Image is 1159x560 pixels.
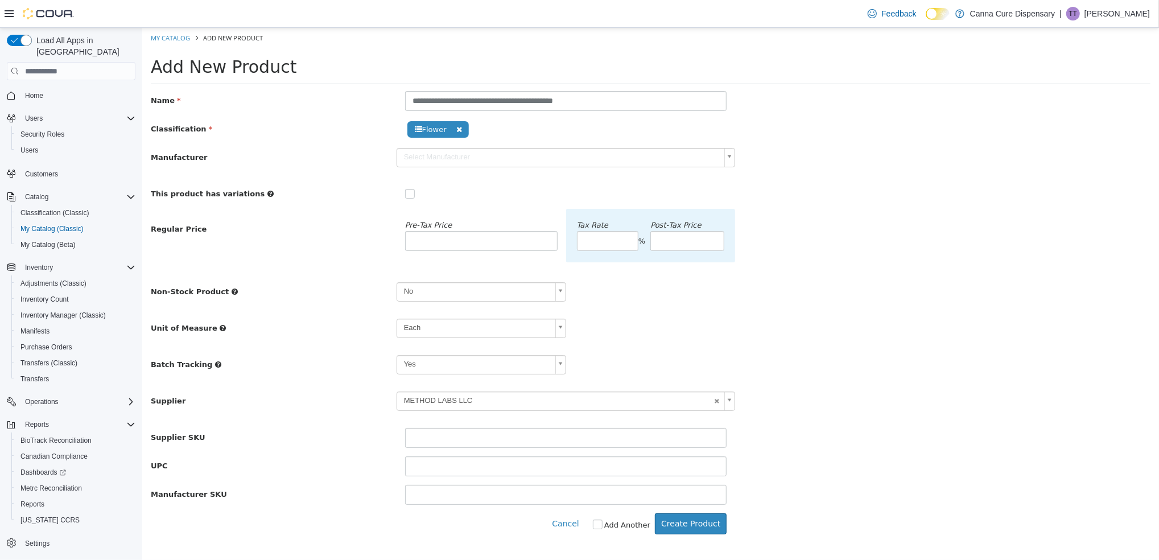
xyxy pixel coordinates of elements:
button: Reports [2,417,140,433]
span: Inventory Count [20,295,69,304]
a: Security Roles [16,127,69,141]
span: Non-Stock Product [9,260,86,268]
button: Settings [2,535,140,551]
p: | [1059,7,1062,20]
span: Purchase Orders [16,340,135,354]
span: [US_STATE] CCRS [20,516,80,525]
span: Inventory Manager (Classic) [20,311,106,320]
span: Unit of Measure [9,296,75,304]
span: My Catalog (Classic) [20,224,84,233]
span: METHOD LABS LLC [255,364,569,382]
a: Feedback [863,2,921,25]
span: Security Roles [16,127,135,141]
span: Settings [20,536,135,550]
span: Transfers [20,374,49,384]
button: Operations [2,394,140,410]
span: Users [20,112,135,125]
em: Post‑Tax Price [508,193,559,201]
span: Canadian Compliance [20,452,88,461]
span: Manufacturer [9,125,65,134]
span: Supplier [9,369,43,377]
button: Transfers [11,371,140,387]
button: Inventory [2,260,140,275]
span: Reports [20,418,135,431]
a: Dashboards [16,466,71,479]
span: Inventory Count [16,293,135,306]
span: Metrc Reconciliation [20,484,82,493]
span: Settings [25,539,50,548]
a: Metrc Reconciliation [16,481,86,495]
span: TT [1069,7,1078,20]
input: Dark Mode [926,8,950,20]
span: Regular Price [9,197,64,205]
span: Transfers [16,372,135,386]
a: Purchase Orders [16,340,77,354]
a: Dashboards [11,464,140,480]
a: My Catalog (Beta) [16,238,80,252]
span: Reports [20,500,44,509]
a: BioTrack Reconciliation [16,434,96,447]
button: My Catalog (Classic) [11,221,140,237]
span: Customers [25,170,58,179]
span: Operations [20,395,135,409]
span: BioTrack Reconciliation [20,436,92,445]
button: My Catalog (Beta) [11,237,140,253]
button: BioTrack Reconciliation [11,433,140,448]
span: Classification (Classic) [20,208,89,217]
button: Users [2,110,140,126]
span: Purchase Orders [20,343,72,352]
span: Select Manufacturer [255,121,578,138]
span: No [255,255,409,273]
span: Add New Product [9,29,155,49]
button: Purchase Orders [11,339,140,355]
span: Yes [255,328,409,345]
p: [PERSON_NAME] [1084,7,1150,20]
a: Canadian Compliance [16,450,92,463]
img: Cova [23,8,74,19]
span: Add New Product [61,6,121,14]
span: Name [9,68,39,77]
span: Canadian Compliance [16,450,135,463]
button: Inventory [20,261,57,274]
span: Security Roles [20,130,64,139]
a: Each [254,291,424,310]
span: Adjustments (Classic) [20,279,86,288]
span: Adjustments (Classic) [16,277,135,290]
span: Manifests [20,327,50,336]
span: Manufacturer SKU [9,462,85,471]
a: Manifests [16,324,54,338]
span: Flower [265,93,327,110]
button: Inventory Count [11,291,140,307]
span: Classification [9,97,70,105]
span: Supplier SKU [9,405,63,414]
span: My Catalog (Classic) [16,222,135,236]
em: Pre‑Tax Price [263,193,310,201]
span: Home [25,91,43,100]
span: Transfers (Classic) [16,356,135,370]
a: Inventory Count [16,293,73,306]
span: Catalog [20,190,135,204]
a: Yes [254,327,424,347]
span: Customers [20,166,135,180]
button: Adjustments (Classic) [11,275,140,291]
span: UPC [9,434,26,442]
span: Dashboards [20,468,66,477]
div: % [496,204,509,224]
button: Manifests [11,323,140,339]
button: Users [20,112,47,125]
a: Users [16,143,43,157]
span: Washington CCRS [16,513,135,527]
button: Metrc Reconciliation [11,480,140,496]
button: Classification (Classic) [11,205,140,221]
a: Home [20,89,48,102]
button: [US_STATE] CCRS [11,512,140,528]
button: Home [2,87,140,104]
span: My Catalog (Beta) [20,240,76,249]
span: BioTrack Reconciliation [16,434,135,447]
div: Tyrese Travis [1066,7,1080,20]
span: Batch Tracking [9,332,70,341]
span: Inventory Manager (Classic) [16,308,135,322]
span: This product has variations [9,162,122,170]
span: Reports [25,420,49,429]
button: Users [11,142,140,158]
